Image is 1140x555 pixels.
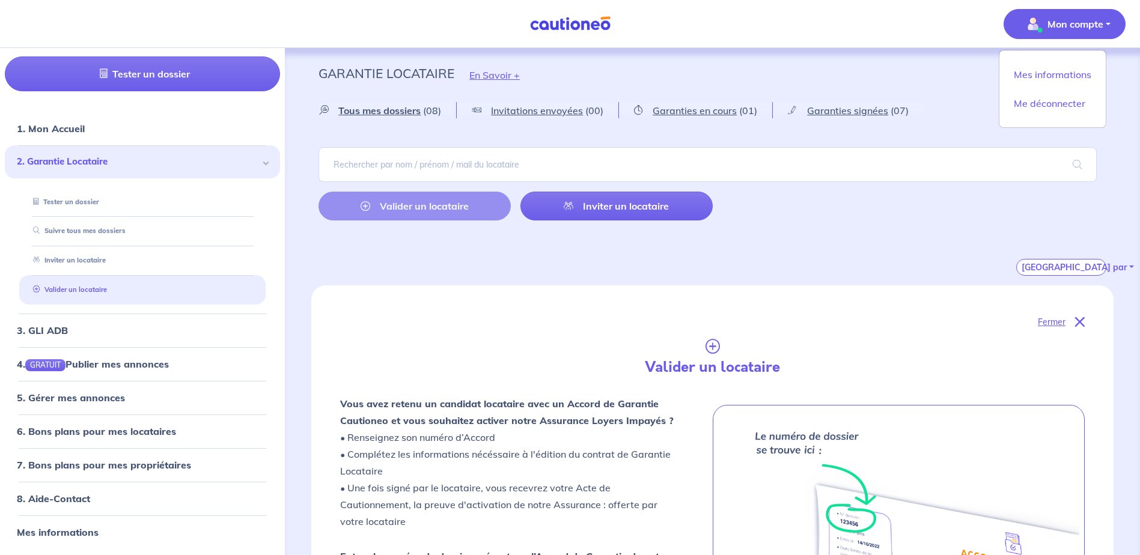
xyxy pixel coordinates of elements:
[319,62,454,84] p: Garantie Locataire
[1038,314,1065,330] p: Fermer
[1047,17,1103,31] p: Mon compte
[19,251,266,271] div: Inviter un locataire
[5,487,280,511] div: 8. Aide-Contact
[1058,148,1097,181] span: search
[28,285,107,294] a: Valider un locataire
[17,526,99,538] a: Mes informations
[1016,259,1106,276] button: [GEOGRAPHIC_DATA] par
[773,103,924,118] a: Garanties signées(07)
[19,192,266,212] div: Tester un dossier
[454,58,535,92] button: En Savoir +
[17,358,169,370] a: 4.GRATUITPublier mes annonces
[1023,14,1043,34] img: illu_account_valid_menu.svg
[891,105,909,117] span: (07)
[585,105,603,117] span: (00)
[19,280,266,300] div: Valider un locataire
[5,386,280,410] div: 5. Gérer mes annonces
[28,227,126,235] a: Suivre tous mes dossiers
[17,123,85,135] a: 1. Mon Accueil
[491,105,583,117] span: Invitations envoyées
[340,398,674,426] strong: Vous avez retenu un candidat locataire avec un Accord de Garantie Cautioneo et vous souhaitez act...
[1004,65,1101,84] a: Mes informations
[17,156,259,169] span: 2. Garantie Locataire
[319,147,1097,182] input: Rechercher par nom / prénom / mail du locataire
[525,16,615,31] img: Cautioneo
[17,459,191,471] a: 7. Bons plans pour mes propriétaires
[5,318,280,342] div: 3. GLI ADB
[319,103,456,118] a: Tous mes dossiers(08)
[338,105,421,117] span: Tous mes dossiers
[28,198,99,206] a: Tester un dossier
[520,192,713,220] a: Inviter un locataire
[5,352,280,376] div: 4.GRATUITPublier mes annonces
[1004,9,1126,39] button: illu_account_valid_menu.svgMon compte
[28,256,106,265] a: Inviter un locataire
[999,50,1106,128] div: illu_account_valid_menu.svgMon compte
[1004,94,1101,113] a: Me déconnecter
[17,425,176,437] a: 6. Bons plans pour mes locataires
[653,105,737,117] span: Garanties en cours
[523,359,902,376] h4: Valider un locataire
[5,117,280,141] div: 1. Mon Accueil
[5,57,280,92] a: Tester un dossier
[5,146,280,179] div: 2. Garantie Locataire
[619,103,772,118] a: Garanties en cours(01)
[17,392,125,404] a: 5. Gérer mes annonces
[457,103,618,118] a: Invitations envoyées(00)
[340,395,678,530] p: • Renseignez son numéro d’Accord • Complétez les informations nécéssaire à l'édition du contrat d...
[739,105,757,117] span: (01)
[423,105,441,117] span: (08)
[807,105,888,117] span: Garanties signées
[5,520,280,544] div: Mes informations
[19,222,266,241] div: Suivre tous mes dossiers
[17,493,90,505] a: 8. Aide-Contact
[17,324,68,336] a: 3. GLI ADB
[5,453,280,477] div: 7. Bons plans pour mes propriétaires
[5,419,280,443] div: 6. Bons plans pour mes locataires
